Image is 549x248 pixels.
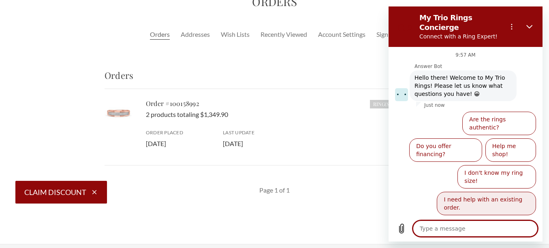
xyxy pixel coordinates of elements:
[146,140,166,147] span: [DATE]
[376,30,399,39] a: Sign out
[181,30,210,39] a: Addresses
[223,129,290,136] h6: Last Update
[261,30,307,39] a: Recently Viewed
[105,69,444,89] h3: Orders
[105,99,133,127] img: Photo of Gracie 1/10 ct tw. Lab Grown Diamond Ladies Band 10K Rose Gold [BT2453RL]
[146,110,444,119] p: 2 products totaling $1,349.90
[150,30,170,39] a: Orders
[389,6,543,242] iframe: Messaging window
[146,129,213,136] h6: Order Placed
[370,100,444,108] h6: Ring(s) are Being Crafted
[223,140,243,147] span: [DATE]
[318,30,365,39] a: Account Settings
[221,30,250,39] a: Wish Lists
[146,99,199,108] a: Order #100158992
[259,185,290,195] li: Page 1 of 1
